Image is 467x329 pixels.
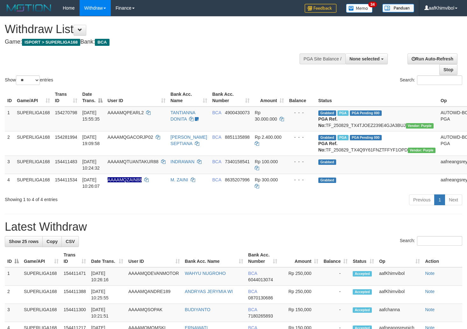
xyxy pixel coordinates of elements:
[66,239,75,244] span: CSV
[255,110,277,122] span: Rp 30.000.000
[289,177,313,183] div: - - -
[21,304,61,322] td: SUPERLIGA168
[5,174,14,192] td: 4
[321,249,350,267] th: Balance: activate to sort column ascending
[248,307,257,312] span: BCA
[377,286,423,304] td: aafKhimvibol
[417,75,462,85] input: Search:
[225,110,250,115] span: Copy 4900430073 to clipboard
[318,110,336,116] span: Grabbed
[337,135,349,140] span: Marked by aafnonsreyleab
[61,236,79,247] a: CSV
[9,239,39,244] span: Show 25 rows
[252,88,287,107] th: Amount: activate to sort column ascending
[408,148,435,153] span: Vendor URL: https://trx4.1velocity.biz
[5,304,21,322] td: 3
[300,53,345,64] div: PGA Site Balance /
[425,307,435,312] a: Note
[168,88,210,107] th: Bank Acc. Name: activate to sort column ascending
[22,39,80,46] span: ISPORT > SUPERLIGA168
[108,177,142,182] span: Nama rekening ada tanda titik/strip, harap diedit
[337,110,349,116] span: Marked by aafmaleo
[5,107,14,131] td: 1
[82,135,100,146] span: [DATE] 19:09:58
[289,158,313,165] div: - - -
[318,159,336,165] span: Grabbed
[46,239,58,244] span: Copy
[14,88,53,107] th: Game/API: activate to sort column ascending
[171,135,207,146] a: [PERSON_NAME] SEPTIANA
[14,107,53,131] td: SUPERLIGA168
[377,304,423,322] td: aafchanna
[5,249,21,267] th: ID: activate to sort column descending
[108,110,144,115] span: AAAAMQPEARL2
[21,286,61,304] td: SUPERLIGA168
[16,75,40,85] select: Showentries
[417,236,462,246] input: Search:
[14,131,53,156] td: SUPERLIGA168
[316,131,438,156] td: TF_250829_TX4Q9Y61FNZTFFYF1OPD
[377,249,423,267] th: Op: activate to sort column ascending
[280,304,321,322] td: Rp 150,000
[316,88,438,107] th: Status
[353,271,372,276] span: Accepted
[407,53,457,64] a: Run Auto-Refresh
[5,220,462,233] h1: Latest Withdraw
[287,88,316,107] th: Balance
[212,135,221,140] span: BCA
[5,75,53,85] label: Show entries
[105,88,168,107] th: User ID: activate to sort column ascending
[289,109,313,116] div: - - -
[55,110,77,115] span: 154270798
[425,271,435,276] a: Note
[82,177,100,189] span: [DATE] 10:26:07
[225,159,250,164] span: Copy 7340158541 to clipboard
[5,267,21,286] td: 1
[225,177,250,182] span: Copy 8635207996 to clipboard
[400,75,462,85] label: Search:
[5,286,21,304] td: 2
[382,4,414,12] img: panduan.png
[55,159,77,164] span: 154411483
[88,286,126,304] td: [DATE] 10:25:55
[5,236,43,247] a: Show 25 rows
[212,177,221,182] span: BCA
[55,135,77,140] span: 154281994
[5,131,14,156] td: 2
[55,177,77,182] span: 154411534
[126,249,182,267] th: User ID: activate to sort column ascending
[14,156,53,174] td: SUPERLIGA168
[318,116,337,128] b: PGA Ref. No:
[321,286,350,304] td: -
[318,135,336,140] span: Grabbed
[5,3,53,13] img: MOTION_logo.png
[5,194,190,203] div: Showing 1 to 4 of 4 entries
[182,249,246,267] th: Bank Acc. Name: activate to sort column ascending
[82,110,100,122] span: [DATE] 15:55:35
[61,267,89,286] td: 154411471
[5,23,305,36] h1: Withdraw List
[88,267,126,286] td: [DATE] 10:26:16
[445,194,462,205] a: Next
[346,4,373,13] img: Button%20Memo.svg
[280,286,321,304] td: Rp 250,000
[185,289,233,294] a: ANDRYAS JERYMIA WI
[289,134,313,140] div: - - -
[61,249,89,267] th: Trans ID: activate to sort column ascending
[350,249,377,267] th: Status: activate to sort column ascending
[255,159,278,164] span: Rp 100.000
[425,289,435,294] a: Note
[126,267,182,286] td: AAAAMQDEVANMOTOR
[61,286,89,304] td: 154411388
[82,159,100,171] span: [DATE] 10:24:32
[305,4,336,13] img: Feedback.jpg
[321,267,350,286] td: -
[80,88,105,107] th: Date Trans.: activate to sort column descending
[5,88,14,107] th: ID
[185,307,210,312] a: BUDIYANTO
[434,194,445,205] a: 1
[210,88,252,107] th: Bank Acc. Number: activate to sort column ascending
[14,174,53,192] td: SUPERLIGA168
[246,249,280,267] th: Bank Acc. Number: activate to sort column ascending
[353,289,372,295] span: Accepted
